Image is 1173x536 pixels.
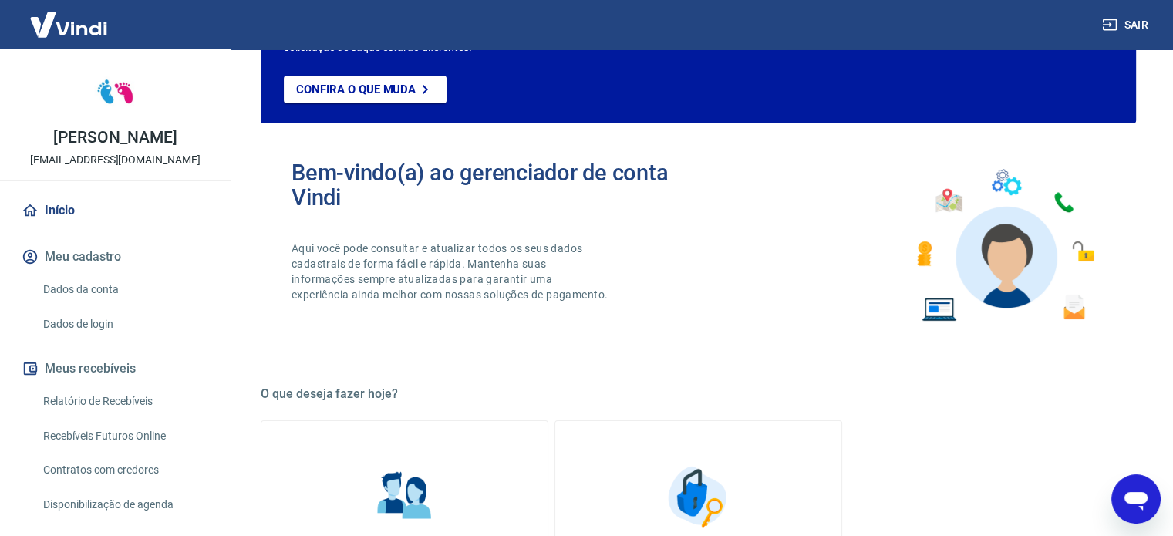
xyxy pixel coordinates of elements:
[85,62,147,123] img: be527774-fb7e-42ee-9647-b5a7cf8e334f.jpeg
[37,308,212,340] a: Dados de login
[366,458,443,535] img: Informações pessoais
[660,458,737,535] img: Segurança
[30,152,201,168] p: [EMAIL_ADDRESS][DOMAIN_NAME]
[37,454,212,486] a: Contratos com credores
[19,352,212,386] button: Meus recebíveis
[19,240,212,274] button: Meu cadastro
[53,130,177,146] p: [PERSON_NAME]
[37,386,212,417] a: Relatório de Recebíveis
[261,386,1136,402] h5: O que deseja fazer hoje?
[292,160,699,210] h2: Bem-vindo(a) ao gerenciador de conta Vindi
[19,1,119,48] img: Vindi
[19,194,212,228] a: Início
[1099,11,1154,39] button: Sair
[37,489,212,521] a: Disponibilização de agenda
[1111,474,1161,524] iframe: Botão para abrir a janela de mensagens
[37,420,212,452] a: Recebíveis Futuros Online
[37,274,212,305] a: Dados da conta
[296,83,416,96] p: Confira o que muda
[903,160,1105,331] img: Imagem de um avatar masculino com diversos icones exemplificando as funcionalidades do gerenciado...
[284,76,447,103] a: Confira o que muda
[292,241,611,302] p: Aqui você pode consultar e atualizar todos os seus dados cadastrais de forma fácil e rápida. Mant...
